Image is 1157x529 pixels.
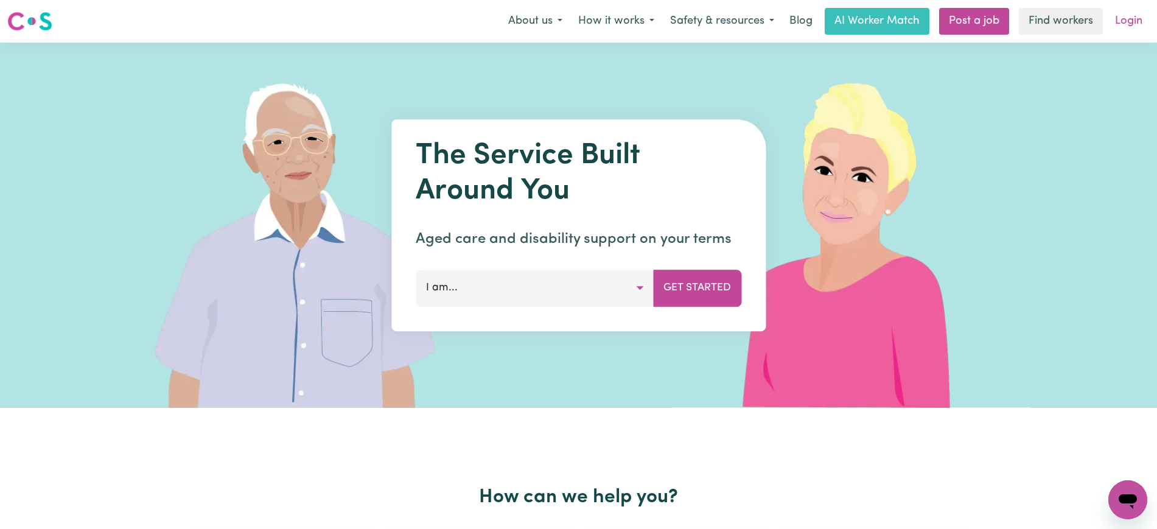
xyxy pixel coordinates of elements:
button: Safety & resources [662,9,782,34]
button: How it works [570,9,662,34]
a: Blog [782,8,820,35]
a: AI Worker Match [825,8,929,35]
a: Find workers [1019,8,1103,35]
button: Get Started [653,270,741,306]
a: Login [1108,8,1150,35]
a: Post a job [939,8,1009,35]
a: Careseekers logo [7,7,52,35]
button: About us [500,9,570,34]
p: Aged care and disability support on your terms [416,228,741,250]
button: I am... [416,270,654,306]
img: Careseekers logo [7,10,52,32]
iframe: Button to launch messaging window [1108,480,1147,519]
h2: How can we help you? [184,486,973,509]
h1: The Service Built Around You [416,139,741,209]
